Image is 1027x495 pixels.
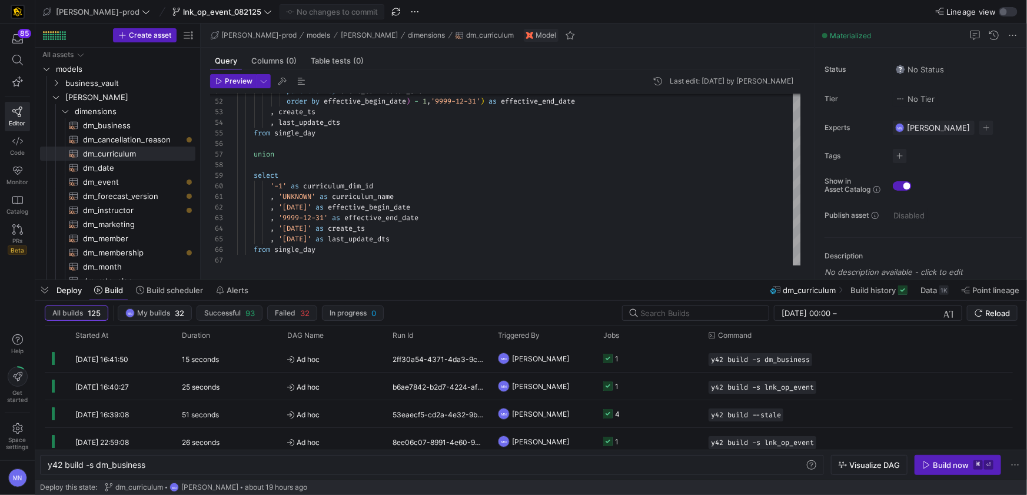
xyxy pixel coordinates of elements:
[286,57,297,65] span: (0)
[270,213,274,222] span: ,
[40,483,97,491] span: Deploy this state:
[182,410,219,419] y42-duration: 51 seconds
[40,48,195,62] div: Press SPACE to select this row.
[40,118,195,132] a: dm_business​​​​​​​​​​
[210,234,223,244] div: 65
[5,102,30,131] a: Editor
[75,105,194,118] span: dimensions
[45,345,1013,373] div: Press SPACE to select this row.
[278,234,311,244] span: '[DATE]'
[270,181,287,191] span: '-1'
[118,305,192,321] button: MNMy builds32
[147,285,203,295] span: Build scheduler
[825,177,870,194] span: Show in Asset Catalog
[488,97,497,106] span: as
[341,31,398,39] span: [PERSON_NAME]
[89,280,128,300] button: Build
[427,97,431,106] span: ,
[270,107,274,117] span: ,
[278,202,311,212] span: '[DATE]'
[8,469,27,487] div: MN
[113,28,177,42] button: Create asset
[300,308,310,318] span: 32
[75,355,128,364] span: [DATE] 16:41:50
[40,203,195,217] a: dm_instructor​​​​​​​​​​
[896,65,944,74] span: No Status
[129,31,171,39] span: Create asset
[267,305,317,321] button: Failed32
[210,191,223,202] div: 61
[332,213,340,222] span: as
[83,161,182,175] span: dm_date​​​​​​​​​​
[83,260,182,274] span: dm_month​​​​​​​​​​
[845,280,913,300] button: Build history
[40,118,195,132] div: Press SPACE to select this row.
[315,224,324,233] span: as
[946,7,996,16] span: Lineage view
[307,31,331,39] span: models
[40,245,195,260] div: Press SPACE to select this row.
[75,410,129,419] span: [DATE] 16:39:08
[526,32,533,39] img: undefined
[56,285,82,295] span: Deploy
[967,305,1018,321] button: Reload
[278,118,340,127] span: last_update_dts
[393,331,413,340] span: Run Id
[210,202,223,212] div: 62
[322,305,384,321] button: In progress0
[270,234,274,244] span: ,
[169,483,179,492] div: MN
[83,190,182,203] span: dm_forecast_version​​​​​​​​​​
[40,245,195,260] a: dm_membership​​​​​​​​​​
[210,212,223,223] div: 63
[270,202,274,212] span: ,
[408,31,446,39] span: dimensions
[105,285,123,295] span: Build
[40,161,195,175] div: Press SPACE to select this row.
[423,97,427,106] span: 1
[40,104,195,118] div: Press SPACE to select this row.
[830,31,871,40] span: Materialized
[480,97,484,106] span: )
[125,308,135,318] div: MN
[320,192,328,201] span: as
[344,213,418,222] span: effective_end_date
[501,97,575,106] span: effective_end_date
[385,373,491,400] div: b6ae7842-b2d7-4224-af7c-317fe88d23c5
[211,280,254,300] button: Alerts
[328,224,365,233] span: create_ts
[40,132,195,147] a: dm_cancellation_reason​​​​​​​​​​
[831,455,908,475] button: Visualize DAG
[825,152,883,160] span: Tags
[920,285,937,295] span: Data
[311,57,364,65] span: Table tests
[895,123,905,132] div: MN
[40,161,195,175] a: dm_date​​​​​​​​​​
[208,28,300,42] button: [PERSON_NAME]-prod
[40,62,195,76] div: Press SPACE to select this row.
[278,107,315,117] span: create_ts
[330,309,367,317] span: In progress
[5,220,30,260] a: PRsBeta
[896,65,905,74] img: No status
[6,178,28,185] span: Monitor
[783,285,836,295] span: dm_curriculum
[6,208,28,215] span: Catalog
[825,95,883,103] span: Tier
[182,383,220,391] y42-duration: 25 seconds
[275,309,295,317] span: Failed
[498,331,540,340] span: Triggered By
[83,274,182,288] span: dm_rate_plan​​​​​​​​​​
[287,428,378,456] span: Ad hoc
[210,244,223,255] div: 66
[406,28,448,42] button: dimensions
[711,438,814,447] span: y42 build -s lnk_op_event
[371,308,376,318] span: 0
[5,418,30,456] a: Spacesettings
[972,285,1019,295] span: Point lineage
[973,460,983,470] kbd: ⌘
[498,408,510,420] div: MN
[512,428,569,456] span: [PERSON_NAME]
[287,97,307,106] span: order
[615,400,620,428] div: 4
